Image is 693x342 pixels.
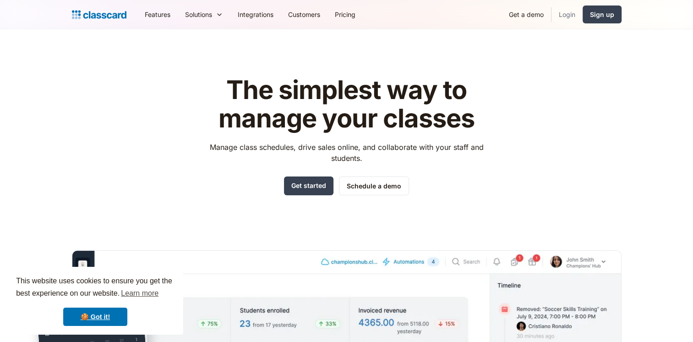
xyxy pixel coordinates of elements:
a: Login [551,4,583,25]
a: Features [137,4,178,25]
a: Customers [281,4,327,25]
div: Solutions [185,10,212,19]
a: Get a demo [502,4,551,25]
span: This website uses cookies to ensure you get the best experience on our website. [16,276,175,300]
p: Manage class schedules, drive sales online, and collaborate with your staff and students. [201,142,492,164]
div: Solutions [178,4,230,25]
a: Integrations [230,4,281,25]
div: Sign up [590,10,614,19]
a: Schedule a demo [339,177,409,195]
a: Sign up [583,6,622,23]
div: cookieconsent [7,267,183,335]
a: dismiss cookie message [63,308,127,326]
a: Pricing [327,4,363,25]
a: learn more about cookies [120,287,160,300]
a: Get started [284,177,333,195]
h1: The simplest way to manage your classes [201,76,492,132]
a: home [72,8,126,21]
